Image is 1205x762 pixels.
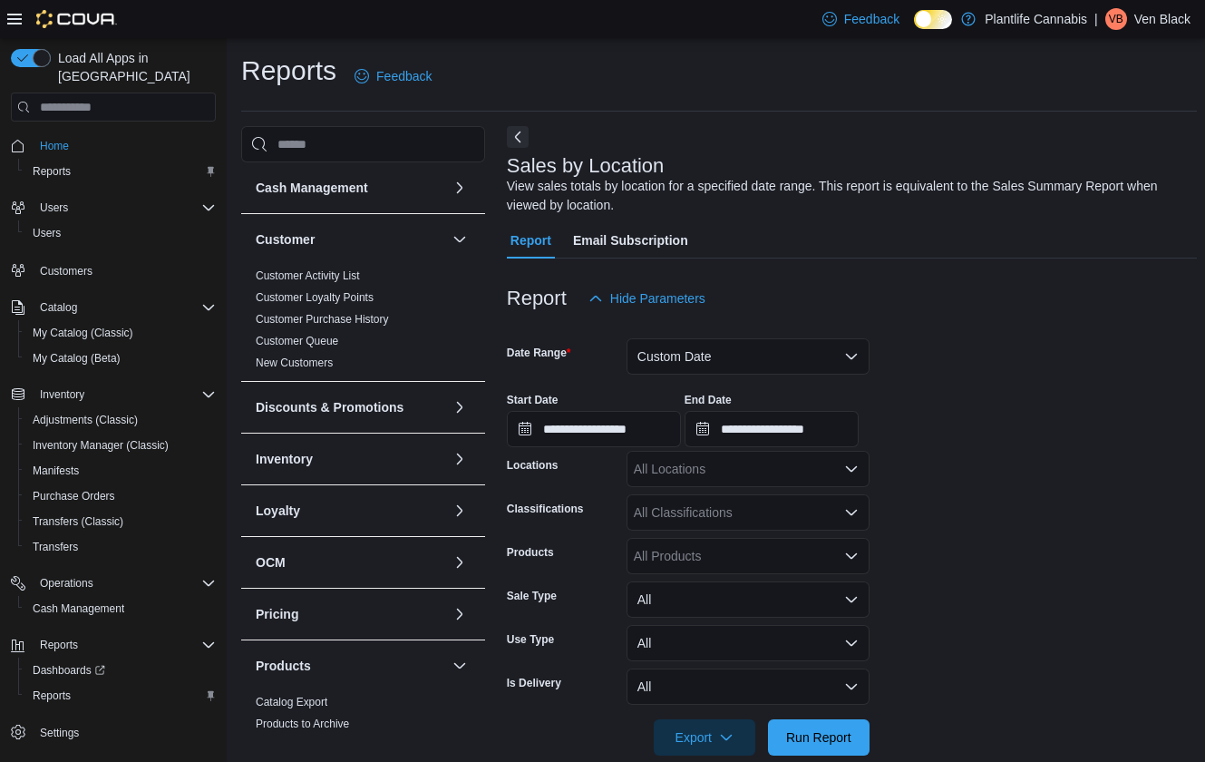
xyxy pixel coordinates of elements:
[4,719,223,746] button: Settings
[25,536,216,558] span: Transfers
[685,393,732,407] label: End Date
[25,511,131,532] a: Transfers (Classic)
[256,179,368,197] h3: Cash Management
[33,384,216,405] span: Inventory
[507,177,1189,215] div: View sales totals by location for a specified date range. This report is equivalent to the Sales ...
[25,222,216,244] span: Users
[40,139,69,153] span: Home
[844,462,859,476] button: Open list of options
[25,485,216,507] span: Purchase Orders
[33,572,101,594] button: Operations
[18,433,223,458] button: Inventory Manager (Classic)
[4,257,223,283] button: Customers
[18,159,223,184] button: Reports
[33,197,216,219] span: Users
[449,229,471,250] button: Customer
[449,603,471,625] button: Pricing
[25,322,141,344] a: My Catalog (Classic)
[256,230,315,249] h3: Customer
[665,719,744,756] span: Export
[33,601,124,616] span: Cash Management
[256,605,445,623] button: Pricing
[256,313,389,326] a: Customer Purchase History
[33,297,84,318] button: Catalog
[256,657,445,675] button: Products
[507,155,665,177] h3: Sales by Location
[627,669,870,705] button: All
[33,164,71,179] span: Reports
[256,335,338,347] a: Customer Queue
[18,407,223,433] button: Adjustments (Classic)
[25,685,78,707] a: Reports
[1134,8,1190,30] p: Ven Black
[685,411,859,447] input: Press the down key to open a popover containing a calendar.
[449,177,471,199] button: Cash Management
[33,226,61,240] span: Users
[18,458,223,484] button: Manifests
[815,1,907,37] a: Feedback
[241,265,485,381] div: Customer
[256,605,298,623] h3: Pricing
[4,632,223,658] button: Reports
[18,658,223,683] a: Dashboards
[256,398,403,416] h3: Discounts & Promotions
[768,719,870,756] button: Run Report
[33,540,78,554] span: Transfers
[581,280,713,317] button: Hide Parameters
[25,161,216,182] span: Reports
[610,289,705,308] span: Hide Parameters
[256,398,445,416] button: Discounts & Promotions
[256,657,311,675] h3: Products
[4,132,223,159] button: Home
[256,450,313,468] h3: Inventory
[25,659,216,681] span: Dashboards
[507,346,571,360] label: Date Range
[241,691,485,742] div: Products
[18,346,223,371] button: My Catalog (Beta)
[25,409,145,431] a: Adjustments (Classic)
[33,464,79,478] span: Manifests
[449,500,471,522] button: Loyalty
[507,545,554,560] label: Products
[40,264,92,278] span: Customers
[627,338,870,375] button: Custom Date
[507,126,529,148] button: Next
[33,134,216,157] span: Home
[40,638,78,652] span: Reports
[1109,8,1123,30] span: VB
[914,10,952,29] input: Dark Mode
[510,222,551,259] span: Report
[256,553,445,571] button: OCM
[256,502,445,520] button: Loyalty
[256,718,349,730] a: Products to Archive
[573,222,688,259] span: Email Subscription
[844,505,859,520] button: Open list of options
[256,334,338,348] span: Customer Queue
[25,485,122,507] a: Purchase Orders
[4,571,223,596] button: Operations
[844,549,859,563] button: Open list of options
[4,195,223,220] button: Users
[507,458,559,473] label: Locations
[507,676,561,690] label: Is Delivery
[25,536,85,558] a: Transfers
[256,291,374,304] a: Customer Loyalty Points
[40,300,77,315] span: Catalog
[25,222,68,244] a: Users
[18,534,223,560] button: Transfers
[627,625,870,661] button: All
[33,259,216,281] span: Customers
[25,685,216,707] span: Reports
[33,326,133,340] span: My Catalog (Classic)
[33,384,92,405] button: Inventory
[18,220,223,246] button: Users
[25,598,131,620] a: Cash Management
[4,382,223,407] button: Inventory
[449,448,471,470] button: Inventory
[25,435,216,456] span: Inventory Manager (Classic)
[256,553,286,571] h3: OCM
[256,312,389,327] span: Customer Purchase History
[256,450,445,468] button: Inventory
[25,347,128,369] a: My Catalog (Beta)
[256,290,374,305] span: Customer Loyalty Points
